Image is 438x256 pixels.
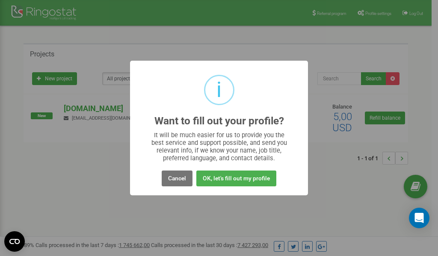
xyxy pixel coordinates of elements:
button: Cancel [162,171,192,186]
div: It will be much easier for us to provide you the best service and support possible, and send you ... [147,131,291,162]
div: Open Intercom Messenger [409,208,429,228]
div: i [216,76,222,104]
button: OK, let's fill out my profile [196,171,276,186]
h2: Want to fill out your profile? [154,115,284,127]
button: Open CMP widget [4,231,25,252]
